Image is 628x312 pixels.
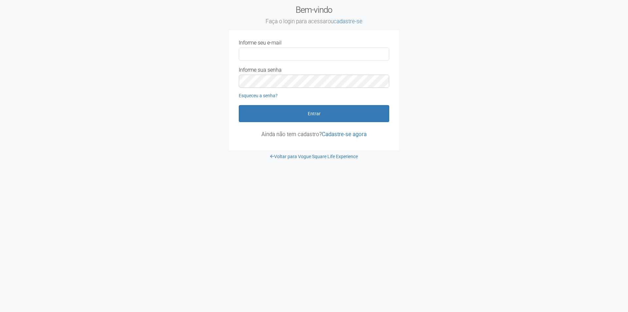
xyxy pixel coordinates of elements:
[334,18,362,25] a: cadastre-se
[229,18,399,25] small: Faça o login para acessar
[239,131,389,137] p: Ainda não tem cadastro?
[328,18,362,25] span: ou
[229,5,399,25] h2: Bem-vindo
[239,93,278,98] a: Esqueceu a senha?
[239,40,282,46] label: Informe seu e-mail
[322,131,367,138] a: Cadastre-se agora
[270,154,358,159] a: Voltar para Vogue Square Life Experience
[239,67,282,73] label: Informe sua senha
[239,105,389,122] button: Entrar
